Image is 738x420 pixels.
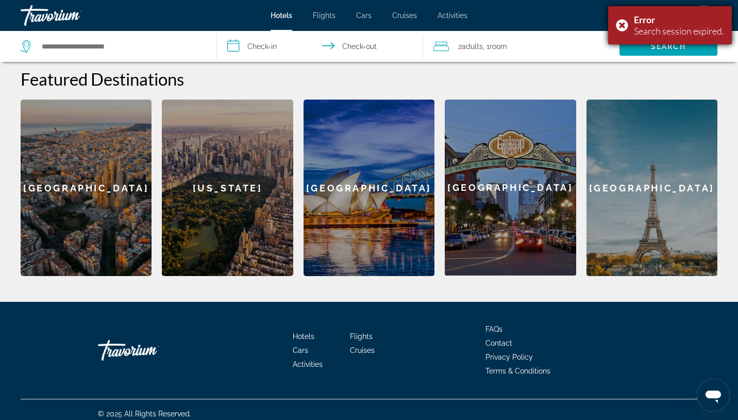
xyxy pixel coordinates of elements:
[293,360,323,368] a: Activities
[697,379,730,412] iframe: Button to launch messaging window
[485,353,533,361] a: Privacy Policy
[162,100,293,276] a: New York[US_STATE]
[162,100,293,276] div: [US_STATE]
[293,346,308,354] a: Cars
[423,31,619,62] button: Travelers: 2 adults, 0 children
[586,100,717,276] div: [GEOGRAPHIC_DATA]
[485,339,512,347] a: Contact
[392,11,417,20] a: Cruises
[445,100,576,276] a: San Diego[GEOGRAPHIC_DATA]
[634,14,724,25] div: Error
[691,5,717,26] button: User Menu
[21,69,717,89] h2: Featured Destinations
[21,2,124,29] a: Travorium
[483,39,507,54] span: , 1
[490,42,507,51] span: Room
[634,25,724,37] div: Search session expired.
[21,100,152,276] a: Barcelona[GEOGRAPHIC_DATA]
[356,11,372,20] a: Cars
[271,11,292,20] a: Hotels
[41,39,201,54] input: Search hotel destination
[304,100,434,276] a: Sydney[GEOGRAPHIC_DATA]
[485,325,502,333] a: FAQs
[485,367,550,375] a: Terms & Conditions
[217,31,424,62] button: Select check in and out date
[462,42,483,51] span: Adults
[98,335,201,366] a: Go Home
[445,100,576,276] div: [GEOGRAPHIC_DATA]
[350,346,375,354] a: Cruises
[619,37,717,56] button: Search
[586,100,717,276] a: Paris[GEOGRAPHIC_DATA]
[651,42,686,51] span: Search
[293,332,314,341] a: Hotels
[438,11,467,20] a: Activities
[458,39,483,54] span: 2
[21,100,152,276] div: [GEOGRAPHIC_DATA]
[313,11,336,20] a: Flights
[350,332,373,341] a: Flights
[304,100,434,276] div: [GEOGRAPHIC_DATA]
[98,410,191,418] span: © 2025 All Rights Reserved.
